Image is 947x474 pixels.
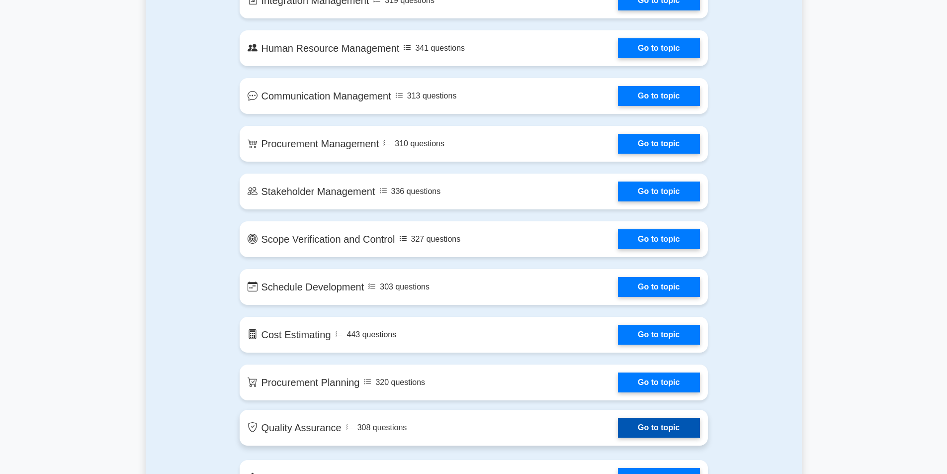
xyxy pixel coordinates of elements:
[618,277,699,297] a: Go to topic
[618,418,699,438] a: Go to topic
[618,373,699,392] a: Go to topic
[618,134,699,154] a: Go to topic
[618,182,699,201] a: Go to topic
[618,325,699,345] a: Go to topic
[618,86,699,106] a: Go to topic
[618,38,699,58] a: Go to topic
[618,229,699,249] a: Go to topic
